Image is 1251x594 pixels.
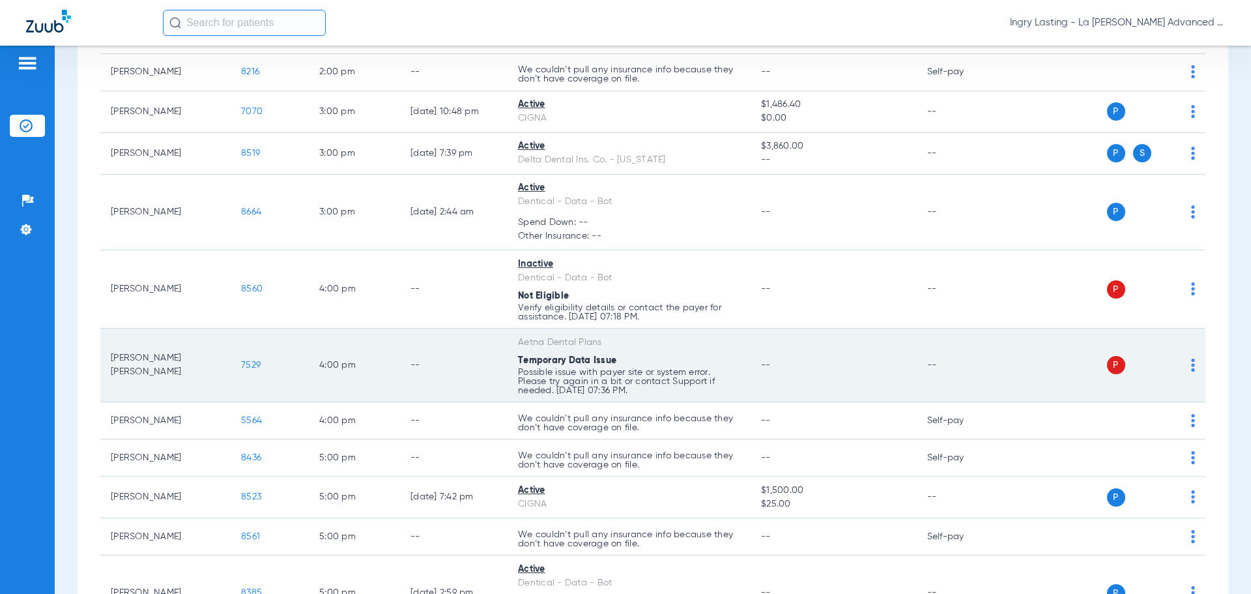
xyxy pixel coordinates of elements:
span: P [1107,203,1125,221]
p: Verify eligibility details or contact the payer for assistance. [DATE] 07:18 PM. [518,303,740,321]
span: $1,486.40 [761,98,906,111]
span: 8664 [241,207,261,216]
td: [DATE] 10:48 PM [400,91,508,133]
td: 2:00 PM [309,54,400,91]
td: -- [917,133,1005,175]
span: -- [761,361,771,370]
td: -- [400,402,508,439]
div: CIGNA [518,497,740,511]
td: 4:00 PM [309,250,400,329]
span: -- [761,153,906,167]
img: group-dot-blue.svg [1191,65,1195,78]
img: group-dot-blue.svg [1191,282,1195,295]
td: 4:00 PM [309,329,400,402]
td: 3:00 PM [309,133,400,175]
span: $1,500.00 [761,484,906,497]
div: Dentical - Data - Bot [518,195,740,209]
td: [PERSON_NAME] [100,477,231,518]
span: $3,860.00 [761,140,906,153]
img: group-dot-blue.svg [1191,147,1195,160]
td: Self-pay [917,439,1005,477]
img: group-dot-blue.svg [1191,105,1195,118]
span: -- [761,67,771,76]
span: 8561 [241,532,260,541]
p: We couldn’t pull any insurance info because they don’t have coverage on file. [518,414,740,432]
td: 3:00 PM [309,175,400,251]
span: -- [761,453,771,462]
td: [PERSON_NAME] [100,250,231,329]
img: group-dot-blue.svg [1191,451,1195,464]
p: We couldn’t pull any insurance info because they don’t have coverage on file. [518,65,740,83]
img: Zuub Logo [26,10,71,33]
td: -- [917,91,1005,133]
span: Spend Down: -- [518,216,740,230]
td: [DATE] 2:44 AM [400,175,508,251]
span: P [1107,144,1125,162]
div: Active [518,484,740,497]
td: [PERSON_NAME] [PERSON_NAME] [100,329,231,402]
div: Active [518,563,740,576]
span: 8216 [241,67,259,76]
span: 8436 [241,453,261,462]
iframe: Chat Widget [1186,531,1251,594]
td: -- [400,250,508,329]
td: [PERSON_NAME] [100,439,231,477]
td: -- [917,477,1005,518]
td: [PERSON_NAME] [100,518,231,556]
td: -- [400,329,508,402]
span: Other Insurance: -- [518,230,740,243]
span: $25.00 [761,497,906,511]
input: Search for patients [163,10,326,36]
div: Active [518,140,740,153]
img: group-dot-blue.svg [1191,205,1195,218]
div: Dentical - Data - Bot [518,271,740,285]
div: Dentical - Data - Bot [518,576,740,590]
span: 8519 [241,149,260,158]
td: -- [917,250,1005,329]
div: Delta Dental Ins. Co. - [US_STATE] [518,153,740,167]
div: Active [518,181,740,195]
span: 7529 [241,361,261,370]
img: group-dot-blue.svg [1191,414,1195,427]
td: 3:00 PM [309,91,400,133]
span: P [1107,488,1125,507]
span: -- [761,207,771,216]
img: group-dot-blue.svg [1191,530,1195,543]
td: -- [917,329,1005,402]
td: 4:00 PM [309,402,400,439]
td: 5:00 PM [309,439,400,477]
img: hamburger-icon [17,55,38,71]
span: -- [761,284,771,293]
td: [PERSON_NAME] [100,133,231,175]
div: Active [518,98,740,111]
td: [PERSON_NAME] [100,402,231,439]
td: [DATE] 7:42 PM [400,477,508,518]
span: Not Eligible [518,291,569,301]
td: -- [400,54,508,91]
td: Self-pay [917,518,1005,556]
span: P [1107,280,1125,299]
span: $0.00 [761,111,906,125]
td: [PERSON_NAME] [100,91,231,133]
td: -- [400,439,508,477]
img: Search Icon [169,17,181,29]
span: -- [761,532,771,541]
td: Self-pay [917,402,1005,439]
td: 5:00 PM [309,477,400,518]
p: We couldn’t pull any insurance info because they don’t have coverage on file. [518,530,740,548]
td: [DATE] 7:39 PM [400,133,508,175]
span: -- [761,416,771,425]
span: Temporary Data Issue [518,356,616,365]
span: P [1107,356,1125,374]
td: -- [400,518,508,556]
div: Inactive [518,258,740,271]
td: 5:00 PM [309,518,400,556]
span: S [1133,144,1151,162]
span: 5564 [241,416,262,425]
span: 8523 [241,492,261,501]
td: Self-pay [917,54,1005,91]
div: Aetna Dental Plans [518,336,740,349]
td: -- [917,175,1005,251]
p: Possible issue with payer site or system error. Please try again in a bit or contact Support if n... [518,368,740,395]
